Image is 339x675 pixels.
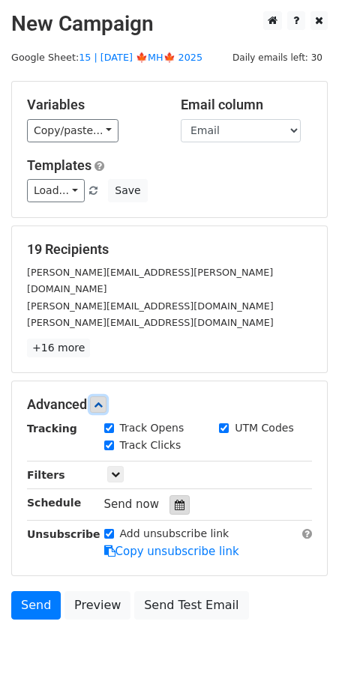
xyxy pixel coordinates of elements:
a: Send Test Email [134,591,248,620]
a: Preview [64,591,130,620]
h5: Email column [181,97,312,113]
label: Add unsubscribe link [120,526,229,542]
small: Google Sheet: [11,52,202,63]
strong: Filters [27,469,65,481]
h5: 19 Recipients [27,241,312,258]
strong: Tracking [27,423,77,435]
a: Daily emails left: 30 [227,52,328,63]
label: Track Opens [120,420,184,436]
small: [PERSON_NAME][EMAIL_ADDRESS][DOMAIN_NAME] [27,317,274,328]
h5: Advanced [27,396,312,413]
span: Daily emails left: 30 [227,49,328,66]
iframe: Chat Widget [264,603,339,675]
strong: Schedule [27,497,81,509]
a: Copy/paste... [27,119,118,142]
span: Send now [104,497,160,511]
strong: Unsubscribe [27,528,100,540]
a: 15 | [DATE] 🍁MH🍁 2025 [79,52,202,63]
a: Load... [27,179,85,202]
button: Save [108,179,147,202]
label: UTM Codes [235,420,293,436]
h5: Variables [27,97,158,113]
h2: New Campaign [11,11,328,37]
a: +16 more [27,339,90,357]
a: Send [11,591,61,620]
small: [PERSON_NAME][EMAIL_ADDRESS][DOMAIN_NAME] [27,300,274,312]
label: Track Clicks [120,438,181,453]
a: Templates [27,157,91,173]
small: [PERSON_NAME][EMAIL_ADDRESS][PERSON_NAME][DOMAIN_NAME] [27,267,273,295]
a: Copy unsubscribe link [104,545,239,558]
